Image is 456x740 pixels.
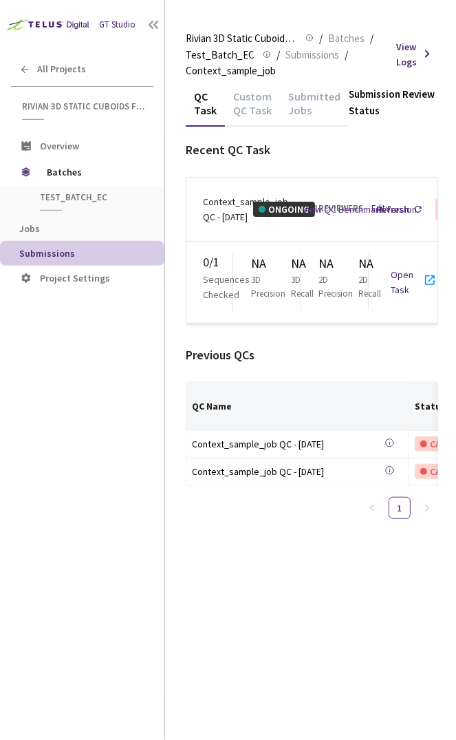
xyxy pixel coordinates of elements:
[37,63,86,75] span: All Projects
[203,194,288,224] div: Context_sample_job QC - [DATE]
[389,498,410,518] a: 1
[186,47,254,63] span: Test_Batch_EC
[40,140,79,152] span: Overview
[186,63,276,79] span: Context_sample_job
[328,30,365,47] span: Batches
[283,47,342,62] a: Submissions
[361,497,383,519] button: left
[186,140,438,160] div: Recent QC Task
[19,222,40,235] span: Jobs
[303,202,417,217] div: View QC Benchmark Version
[22,101,145,112] span: Rivian 3D Static Cuboids fixed[2024-25]
[416,497,438,519] button: right
[40,191,142,203] span: Test_Batch_EC
[325,30,367,45] a: Batches
[358,254,387,273] div: NA
[318,254,358,273] div: NA
[253,202,315,217] div: ONGOING
[370,30,373,47] li: /
[416,497,438,519] li: Next Page
[19,247,75,260] span: Submissions
[186,89,225,127] div: QC Task
[423,504,431,512] span: right
[376,202,409,217] div: Refresh
[203,253,250,272] div: 0 / 1
[318,273,353,302] p: 2D Precision
[389,497,411,519] li: 1
[186,30,297,47] span: Rivian 3D Static Cuboids fixed[2024-25]
[368,504,376,512] span: left
[396,39,417,70] span: View Logs
[186,382,409,430] th: QC Name
[47,158,141,186] span: Batches
[276,47,280,63] li: /
[99,18,135,32] div: GT Studio
[280,89,349,127] div: Submitted Jobs
[358,273,381,302] p: 2D Recall
[203,272,250,302] p: Sequences Checked
[319,30,323,47] li: /
[192,464,384,479] div: Context_sample_job QC - [DATE]
[251,273,285,302] p: 3D Precision
[349,86,437,118] div: Submission Review Status
[345,47,348,63] li: /
[192,436,384,452] div: Context_sample_job QC - [DATE]
[40,272,110,284] span: Project Settings
[291,273,314,302] p: 3D Recall
[251,254,291,273] div: NA
[285,47,339,63] span: Submissions
[291,254,319,273] div: NA
[225,89,280,127] div: Custom QC Task
[391,268,413,296] a: Open Task
[186,346,438,365] div: Previous QCs
[361,497,383,519] li: Previous Page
